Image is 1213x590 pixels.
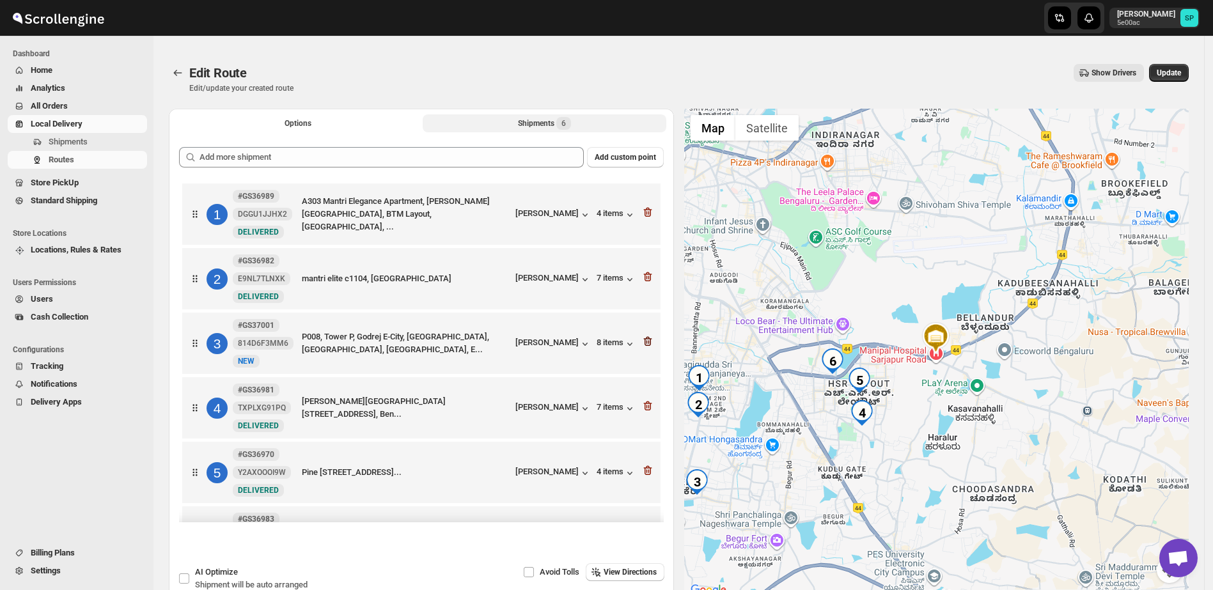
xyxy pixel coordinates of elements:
button: Home [8,61,147,79]
span: Analytics [31,83,65,93]
div: 4#GS36981TXPLXG91PQNewDELIVERED[PERSON_NAME][GEOGRAPHIC_DATA] [STREET_ADDRESS], Ben...[PERSON_NAM... [182,377,661,439]
button: [PERSON_NAME] [515,273,591,286]
span: Delivery Apps [31,397,82,407]
b: #GS36989 [238,192,274,201]
div: 2 [207,268,228,290]
button: Show satellite imagery [735,115,799,141]
span: Avoid Tolls [540,567,579,577]
div: 1#GS36989DGGU1JJHX2NewDELIVEREDA303 Mantri Elegance Apartment, [PERSON_NAME][GEOGRAPHIC_DATA], BT... [182,183,661,245]
div: 3#GS37001814D6F3MM6NewNEWP008, Tower P, Godrej E-City, [GEOGRAPHIC_DATA], [GEOGRAPHIC_DATA], [GEO... [182,313,661,374]
button: Map camera controls [1157,557,1182,583]
button: Analytics [8,79,147,97]
b: #GS36983 [238,515,274,524]
div: 5#GS36970Y2AXOOOI9WNewDELIVEREDPine [STREET_ADDRESS]...[PERSON_NAME]4 items [182,442,661,503]
button: User menu [1109,8,1200,28]
span: Standard Shipping [31,196,97,205]
span: DELIVERED [238,292,279,301]
span: Home [31,65,52,75]
div: 4 items [597,467,636,479]
div: mantri elite c1104, [GEOGRAPHIC_DATA] [302,272,510,285]
span: Options [285,118,311,128]
span: Add custom point [595,152,656,162]
div: 3 [207,333,228,354]
div: 1 [686,365,712,391]
button: Show street map [691,115,735,141]
span: Shipments [49,137,88,146]
span: Routes [49,155,74,164]
span: Store Locations [13,228,147,238]
span: NEW [238,357,254,366]
button: Tracking [8,357,147,375]
button: Shipments [8,133,147,151]
div: 4 [849,400,875,426]
text: SP [1185,14,1194,22]
span: AI Optimize [195,567,238,577]
span: Locations, Rules & Rates [31,245,121,254]
button: Users [8,290,147,308]
span: View Directions [604,567,657,577]
p: [PERSON_NAME] [1117,9,1175,19]
button: Routes [8,151,147,169]
button: [PERSON_NAME] [515,402,591,415]
span: Sulakshana Pundle [1180,9,1198,27]
b: #GS37001 [238,321,274,330]
button: Show Drivers [1074,64,1144,82]
span: Tracking [31,361,63,371]
b: #GS36970 [238,450,274,459]
div: 2 [685,392,711,417]
button: Settings [8,562,147,580]
span: Store PickUp [31,178,79,187]
span: Notifications [31,379,77,389]
button: Cash Collection [8,308,147,326]
span: Shipment will be auto arranged [195,580,308,589]
div: Selected Shipments [169,137,674,527]
button: All Route Options [176,114,420,132]
div: 6#GS36983SQ5Q9SV3Z9NewDELIVERED"[STREET_ADDRESS][PERSON_NAME]...[PERSON_NAME]4 items [182,506,661,568]
button: Locations, Rules & Rates [8,241,147,259]
button: Delivery Apps [8,393,147,411]
div: 4 [207,398,228,419]
button: 4 items [597,208,636,221]
button: [PERSON_NAME] [515,338,591,350]
b: #GS36981 [238,385,274,394]
button: 7 items [597,402,636,415]
span: Dashboard [13,49,147,59]
span: Show Drivers [1092,68,1136,78]
div: 5 [847,368,872,393]
span: Settings [31,566,61,575]
div: 3 [684,469,710,495]
div: A303 Mantri Elegance Apartment, [PERSON_NAME][GEOGRAPHIC_DATA], BTM Layout, [GEOGRAPHIC_DATA], ... [302,195,510,233]
button: Billing Plans [8,544,147,562]
div: [PERSON_NAME] [515,467,591,479]
span: DELIVERED [238,421,279,430]
button: All Orders [8,97,147,115]
span: 814D6F3MM6 [238,338,288,348]
span: All Orders [31,101,68,111]
span: Users Permissions [13,277,147,288]
button: [PERSON_NAME] [515,208,591,221]
div: 1 [207,204,228,225]
div: 5 [207,462,228,483]
span: DELIVERED [238,228,279,237]
div: [PERSON_NAME][GEOGRAPHIC_DATA] [STREET_ADDRESS], Ben... [302,395,510,421]
div: Shipments [518,117,571,130]
div: P008, Tower P, Godrej E-City, [GEOGRAPHIC_DATA], [GEOGRAPHIC_DATA], [GEOGRAPHIC_DATA], E... [302,330,510,356]
span: Update [1157,68,1181,78]
span: Users [31,294,53,304]
span: 6 [561,118,566,128]
button: 7 items [597,273,636,286]
div: 6 [820,348,845,374]
button: Notifications [8,375,147,393]
button: Add custom point [587,147,664,167]
p: Edit/update your created route [189,83,293,93]
span: DELIVERED [238,486,279,495]
button: Selected Shipments [423,114,666,132]
p: 5e00ac [1117,19,1175,27]
div: 8 items [597,338,636,350]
